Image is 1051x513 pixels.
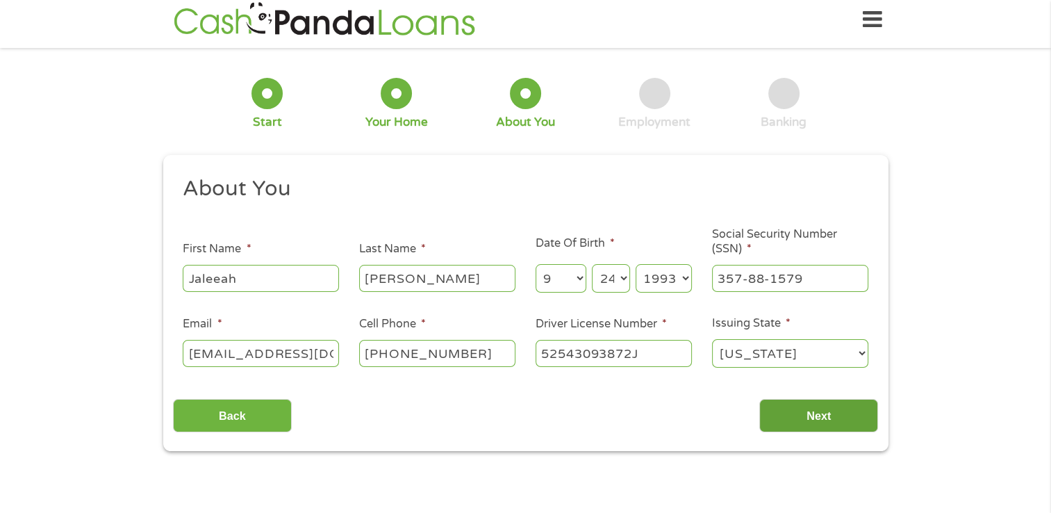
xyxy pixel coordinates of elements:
[365,115,428,130] div: Your Home
[183,340,339,366] input: john@gmail.com
[536,236,615,251] label: Date Of Birth
[712,265,868,291] input: 078-05-1120
[253,115,282,130] div: Start
[759,399,878,433] input: Next
[712,227,868,256] label: Social Security Number (SSN)
[173,399,292,433] input: Back
[183,265,339,291] input: John
[496,115,555,130] div: About You
[536,317,667,332] label: Driver License Number
[183,242,251,256] label: First Name
[359,242,426,256] label: Last Name
[712,316,791,331] label: Issuing State
[183,175,858,203] h2: About You
[761,115,806,130] div: Banking
[618,115,690,130] div: Employment
[183,317,222,332] label: Email
[359,340,515,366] input: (541) 754-3010
[359,317,426,332] label: Cell Phone
[359,265,515,291] input: Smith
